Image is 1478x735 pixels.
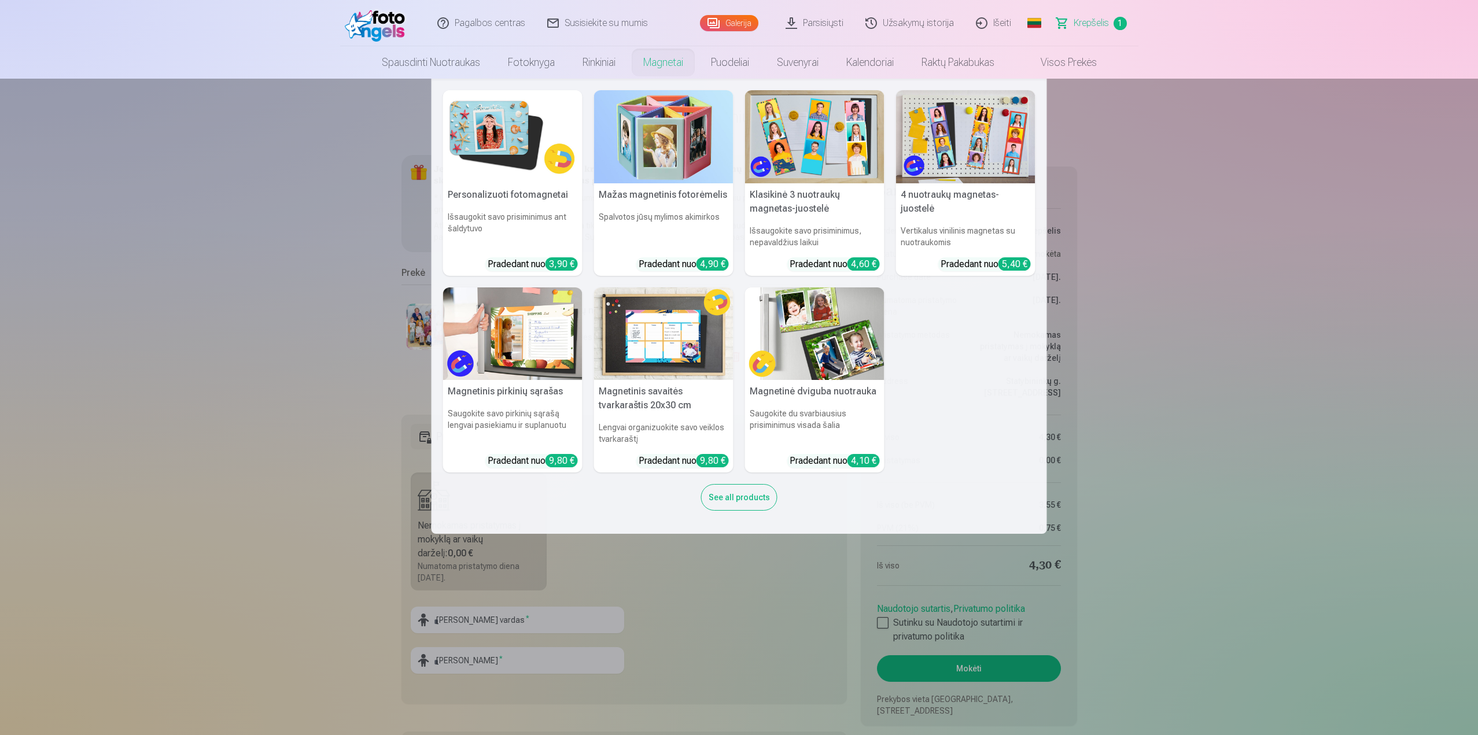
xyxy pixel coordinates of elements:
[488,257,578,271] div: Pradedant nuo
[443,90,583,276] a: Personalizuoti fotomagnetaiPersonalizuoti fotomagnetaiIšsaugokit savo prisiminimus ant šaldytuvoP...
[639,257,729,271] div: Pradedant nuo
[368,46,494,79] a: Spausdinti nuotraukas
[832,46,908,79] a: Kalendoriai
[941,257,1031,271] div: Pradedant nuo
[1114,17,1127,30] span: 1
[896,183,1035,220] h5: 4 nuotraukų magnetas-juostelė
[763,46,832,79] a: Suvenyrai
[790,257,880,271] div: Pradedant nuo
[594,90,734,183] img: Mažas magnetinis fotorėmelis
[745,380,884,403] h5: Magnetinė dviguba nuotrauka
[745,287,884,473] a: Magnetinė dviguba nuotrauka Magnetinė dviguba nuotraukaSaugokite du svarbiausius prisiminimus vis...
[896,90,1035,183] img: 4 nuotraukų magnetas-juostelė
[896,220,1035,253] h6: Vertikalus vinilinis magnetas su nuotraukomis
[847,257,880,271] div: 4,60 €
[745,403,884,449] h6: Saugokite du svarbiausius prisiminimus visada šalia
[569,46,629,79] a: Rinkiniai
[790,454,880,468] div: Pradedant nuo
[745,90,884,276] a: Klasikinė 3 nuotraukų magnetas-juostelėKlasikinė 3 nuotraukų magnetas-juostelėIšsaugokite savo pr...
[345,5,411,42] img: /fa2
[443,287,583,473] a: Magnetinis pirkinių sąrašas Magnetinis pirkinių sąrašasSaugokite savo pirkinių sąrašą lengvai pas...
[701,490,777,503] a: See all products
[745,287,884,381] img: Magnetinė dviguba nuotrauka
[745,220,884,253] h6: Išsaugokite savo prisiminimus, nepavaldžius laikui
[1008,46,1111,79] a: Visos prekės
[443,403,583,449] h6: Saugokite savo pirkinių sąrašą lengvai pasiekiamu ir suplanuotu
[896,90,1035,276] a: 4 nuotraukų magnetas-juostelė4 nuotraukų magnetas-juostelėVertikalus vinilinis magnetas su nuotra...
[546,257,578,271] div: 3,90 €
[696,454,729,467] div: 9,80 €
[594,206,734,253] h6: Spalvotos jūsų mylimos akimirkos
[700,15,758,31] a: Galerija
[998,257,1031,271] div: 5,40 €
[488,454,578,468] div: Pradedant nuo
[745,183,884,220] h5: Klasikinė 3 nuotraukų magnetas-juostelė
[594,90,734,276] a: Mažas magnetinis fotorėmelisMažas magnetinis fotorėmelisSpalvotos jūsų mylimos akimirkosPradedant...
[443,206,583,253] h6: Išsaugokit savo prisiminimus ant šaldytuvo
[443,380,583,403] h5: Magnetinis pirkinių sąrašas
[745,90,884,183] img: Klasikinė 3 nuotraukų magnetas-juostelė
[696,257,729,271] div: 4,90 €
[847,454,880,467] div: 4,10 €
[443,287,583,381] img: Magnetinis pirkinių sąrašas
[594,417,734,449] h6: Lengvai organizuokite savo veiklos tvarkaraštį
[697,46,763,79] a: Puodeliai
[594,287,734,381] img: Magnetinis savaitės tvarkaraštis 20x30 cm
[629,46,697,79] a: Magnetai
[1074,16,1109,30] span: Krepšelis
[494,46,569,79] a: Fotoknyga
[443,183,583,206] h5: Personalizuoti fotomagnetai
[443,90,583,183] img: Personalizuoti fotomagnetai
[546,454,578,467] div: 9,80 €
[908,46,1008,79] a: Raktų pakabukas
[701,484,777,511] div: See all products
[594,183,734,206] h5: Mažas magnetinis fotorėmelis
[594,287,734,473] a: Magnetinis savaitės tvarkaraštis 20x30 cmMagnetinis savaitės tvarkaraštis 20x30 cmLengvai organiz...
[594,380,734,417] h5: Magnetinis savaitės tvarkaraštis 20x30 cm
[639,454,729,468] div: Pradedant nuo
